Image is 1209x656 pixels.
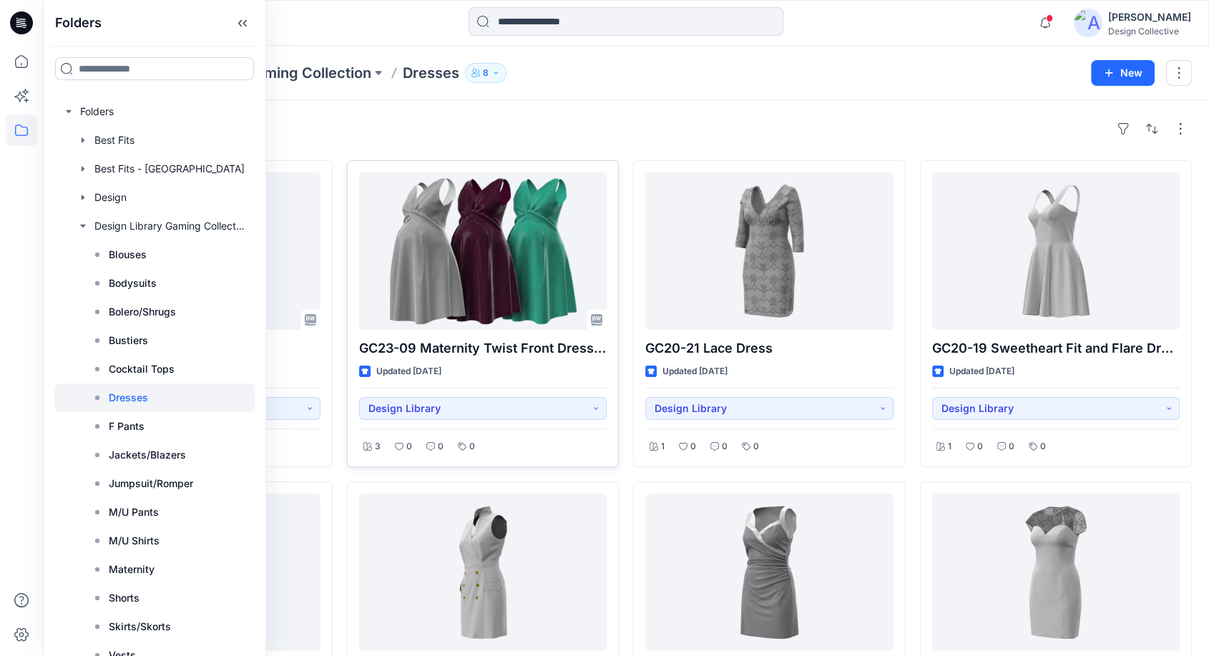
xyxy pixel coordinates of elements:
[645,172,894,330] a: GC20-21 Lace Dress
[662,364,728,379] p: Updated [DATE]
[1091,60,1155,86] button: New
[109,275,157,292] p: Bodysuits
[109,361,175,378] p: Cocktail Tops
[403,63,459,83] p: Dresses
[109,446,186,464] p: Jackets/Blazers
[932,338,1180,358] p: GC20-19 Sweetheart Fit and Flare Dress
[469,439,475,454] p: 0
[359,172,607,330] a: GC23-09 Maternity Twist Front Dress_In Progress
[977,439,983,454] p: 0
[109,561,155,578] p: Maternity
[109,532,160,549] p: M/U Shirts
[483,65,489,81] p: 8
[1108,26,1191,36] div: Design Collective
[722,439,728,454] p: 0
[1040,439,1046,454] p: 0
[375,439,381,454] p: 3
[1108,9,1191,26] div: [PERSON_NAME]
[406,439,412,454] p: 0
[1009,439,1014,454] p: 0
[109,303,176,320] p: Bolero/Shrugs
[359,494,607,651] a: GC20-33 Tuxedo Dress
[645,338,894,358] p: GC20-21 Lace Dress
[661,439,665,454] p: 1
[438,439,444,454] p: 0
[109,332,148,349] p: Bustiers
[645,494,894,651] a: GC20-17 Mini Cocktail Dress
[109,589,139,607] p: Shorts
[948,439,951,454] p: 1
[109,389,148,406] p: Dresses
[690,439,696,454] p: 0
[1074,9,1102,37] img: avatar
[376,364,441,379] p: Updated [DATE]
[109,246,147,263] p: Blouses
[109,475,193,492] p: Jumpsuit/Romper
[109,418,145,435] p: F Pants
[109,504,159,521] p: M/U Pants
[932,494,1180,651] a: GC20-18 Lace Top Pencil Dress
[359,338,607,358] p: GC23-09 Maternity Twist Front Dress_In Progress
[949,364,1014,379] p: Updated [DATE]
[465,63,506,83] button: 8
[753,439,759,454] p: 0
[109,618,171,635] p: Skirts/Skorts
[932,172,1180,330] a: GC20-19 Sweetheart Fit and Flare Dress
